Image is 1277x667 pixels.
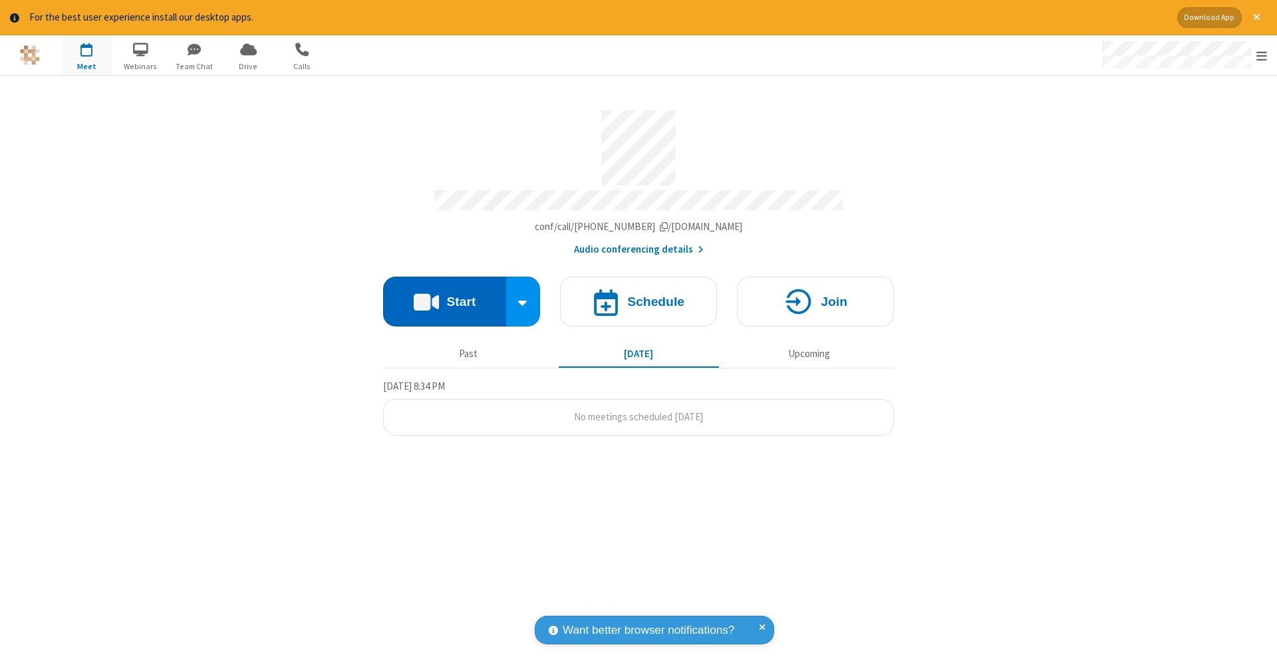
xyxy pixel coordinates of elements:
button: Close alert [1246,7,1267,28]
button: Schedule [560,277,717,327]
button: Copy my meeting room linkCopy my meeting room link [535,219,743,235]
span: Meet [62,61,112,72]
section: Account details [383,100,894,257]
button: [DATE] [559,342,719,367]
button: Audio conferencing details [574,242,704,257]
span: Copy my meeting room link [535,220,743,233]
button: Start [383,277,506,327]
div: Start conference options [506,277,541,327]
h4: Start [446,295,476,308]
span: No meetings scheduled [DATE] [574,410,703,423]
button: Download App [1177,7,1242,28]
button: Logo [5,35,55,75]
div: Open menu [1089,35,1277,75]
img: QA Selenium DO NOT DELETE OR CHANGE [20,45,40,65]
h4: Schedule [627,295,684,308]
span: Webinars [116,61,166,72]
span: Drive [223,61,273,72]
span: Want better browser notifications? [563,622,734,639]
button: Upcoming [729,342,889,367]
span: Team Chat [170,61,219,72]
div: For the best user experience install our desktop apps. [29,10,1167,25]
span: [DATE] 8:34 PM [383,380,445,392]
section: Today's Meetings [383,378,894,436]
button: Join [737,277,894,327]
h4: Join [821,295,847,308]
button: Past [388,342,549,367]
span: Calls [277,61,327,72]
